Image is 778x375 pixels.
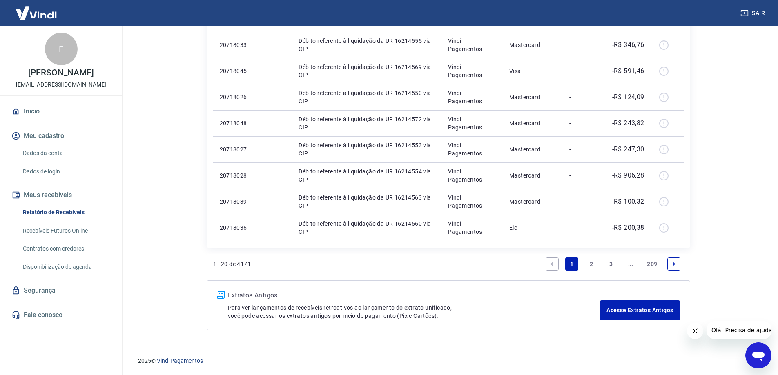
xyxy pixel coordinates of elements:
iframe: Botão para abrir a janela de mensagens [745,342,771,368]
button: Meus recebíveis [10,186,112,204]
p: - [569,197,593,206]
div: F [45,33,78,65]
p: 20718036 [220,224,253,232]
p: - [569,119,593,127]
img: Vindi [10,0,63,25]
p: Vindi Pagamentos [448,63,496,79]
p: 20718026 [220,93,253,101]
p: Mastercard [509,145,556,153]
p: [PERSON_NAME] [28,69,94,77]
p: -R$ 124,09 [612,92,644,102]
a: Dados da conta [20,145,112,162]
a: Acesse Extratos Antigos [600,300,680,320]
iframe: Mensagem da empresa [707,321,771,339]
p: Débito referente à liquidação da UR 16214553 via CIP [299,141,435,158]
p: Débito referente à liquidação da UR 16214572 via CIP [299,115,435,131]
p: -R$ 906,28 [612,171,644,180]
p: Débito referente à liquidação da UR 16214554 via CIP [299,167,435,184]
p: 20718039 [220,197,253,206]
p: 1 - 20 de 4171 [213,260,251,268]
p: -R$ 591,46 [612,66,644,76]
a: Page 209 [644,257,660,271]
span: Olá! Precisa de ajuda? [5,6,69,12]
a: Fale conosco [10,306,112,324]
p: Mastercard [509,119,556,127]
p: - [569,224,593,232]
a: Contratos com credores [20,240,112,257]
ul: Pagination [542,254,683,274]
p: [EMAIL_ADDRESS][DOMAIN_NAME] [16,80,106,89]
p: Mastercard [509,41,556,49]
a: Page 3 [604,257,617,271]
p: Vindi Pagamentos [448,167,496,184]
p: 20718048 [220,119,253,127]
p: Vindi Pagamentos [448,193,496,210]
a: Next page [667,257,680,271]
p: Débito referente à liquidação da UR 16214569 via CIP [299,63,435,79]
p: -R$ 100,32 [612,197,644,206]
p: - [569,171,593,180]
p: Mastercard [509,171,556,180]
p: Visa [509,67,556,75]
p: -R$ 243,82 [612,118,644,128]
p: -R$ 346,76 [612,40,644,50]
p: 20718028 [220,171,253,180]
p: Vindi Pagamentos [448,89,496,105]
p: -R$ 200,38 [612,223,644,233]
p: 20718045 [220,67,253,75]
a: Início [10,102,112,120]
p: Débito referente à liquidação da UR 16214563 via CIP [299,193,435,210]
a: Segurança [10,282,112,300]
p: 20718027 [220,145,253,153]
p: -R$ 247,30 [612,144,644,154]
a: Relatório de Recebíveis [20,204,112,221]
iframe: Fechar mensagem [687,323,703,339]
a: Previous page [546,257,559,271]
p: Vindi Pagamentos [448,115,496,131]
img: ícone [217,291,225,299]
p: - [569,41,593,49]
a: Page 1 is your current page [565,257,578,271]
p: - [569,145,593,153]
a: Page 2 [585,257,598,271]
p: Débito referente à liquidação da UR 16214560 via CIP [299,220,435,236]
p: - [569,67,593,75]
p: 20718033 [220,41,253,49]
button: Meu cadastro [10,127,112,145]
a: Dados de login [20,163,112,180]
a: Vindi Pagamentos [157,357,203,364]
p: 2025 © [138,357,758,365]
p: Extratos Antigos [228,291,600,300]
p: Débito referente à liquidação da UR 16214555 via CIP [299,37,435,53]
p: Elo [509,224,556,232]
p: Vindi Pagamentos [448,37,496,53]
p: Mastercard [509,197,556,206]
p: Mastercard [509,93,556,101]
a: Recebíveis Futuros Online [20,222,112,239]
p: Débito referente à liquidação da UR 16214550 via CIP [299,89,435,105]
p: Vindi Pagamentos [448,141,496,158]
p: Vindi Pagamentos [448,220,496,236]
button: Sair [739,6,768,21]
a: Jump forward [624,257,637,271]
p: - [569,93,593,101]
a: Disponibilização de agenda [20,259,112,275]
p: Para ver lançamentos de recebíveis retroativos ao lançamento do extrato unificado, você pode aces... [228,304,600,320]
